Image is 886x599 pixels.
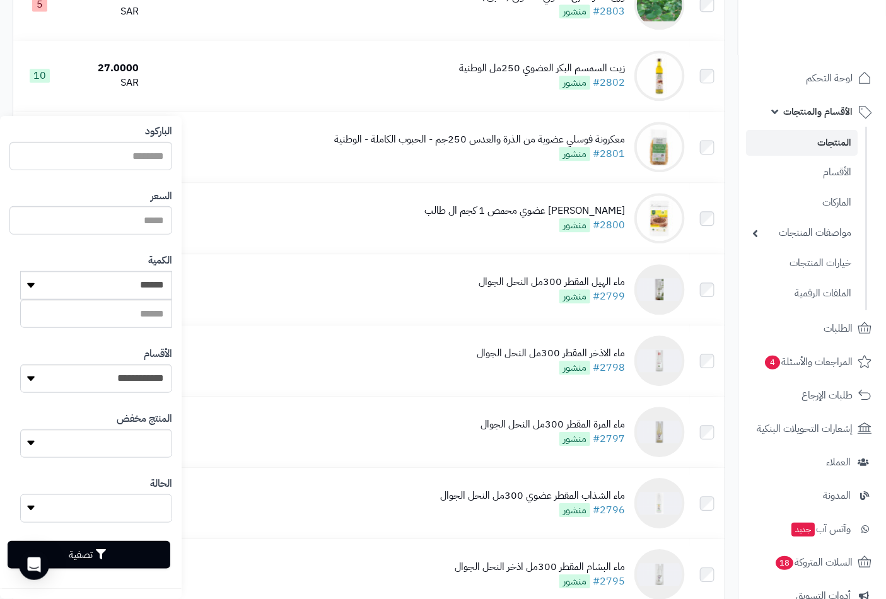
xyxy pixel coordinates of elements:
[145,124,172,139] label: الباركود
[593,4,625,19] a: #2803
[746,219,858,247] a: مواصفات المنتجات
[19,550,49,580] div: Open Intercom Messenger
[774,554,853,571] span: السلات المتروكة
[593,503,625,518] a: #2796
[765,356,780,369] span: 4
[455,560,625,574] div: ماء البشام المقطر 300مل اذخر النحل الجوال
[634,335,685,386] img: ماء الاذخر المقطر 300مل النحل الجوال
[148,253,172,268] label: الكمية
[72,4,139,19] div: SAR
[559,574,590,588] span: منشور
[634,193,685,243] img: شعير عضوي محمص 1 كجم ال طالب
[459,61,625,76] div: زيت السمسم البكر العضوي 250مل الوطنية
[8,541,170,569] button: تصفية
[746,480,878,511] a: المدونة
[150,477,172,491] label: الحالة
[746,313,878,344] a: الطلبات
[559,432,590,446] span: منشور
[479,275,625,289] div: ماء الهيل المقطر 300مل النحل الجوال
[746,250,858,277] a: خيارات المنتجات
[746,159,858,186] a: الأقسام
[559,289,590,303] span: منشور
[746,280,858,307] a: الملفات الرقمية
[593,574,625,589] a: #2795
[72,76,139,90] div: SAR
[559,503,590,517] span: منشور
[593,218,625,233] a: #2800
[776,556,793,570] span: 18
[634,50,685,101] img: زيت السمسم البكر العضوي 250مل الوطنية
[593,289,625,304] a: #2799
[801,387,853,404] span: طلبات الإرجاع
[144,347,172,361] label: الأقسام
[559,4,590,18] span: منشور
[746,447,878,477] a: العملاء
[593,360,625,375] a: #2798
[424,204,625,218] div: [PERSON_NAME] عضوي محمص 1 كجم ال طالب
[746,380,878,410] a: طلبات الإرجاع
[757,420,853,438] span: إشعارات التحويلات البنكية
[117,412,172,426] label: المنتج مخفض
[634,122,685,172] img: معكرونة فوسلي عضوية من الذرة والعدس 250جم - الحبوب الكاملة - الوطنية
[72,61,139,76] div: 27.0000
[477,346,625,361] div: ماء الاذخر المقطر 300مل النحل الجوال
[634,264,685,315] img: ماء الهيل المقطر 300مل النحل الجوال
[746,347,878,377] a: المراجعات والأسئلة4
[806,69,853,87] span: لوحة التحكم
[151,189,172,204] label: السعر
[634,478,685,528] img: ماء الشذاب المقطر عضوي 300مل النحل الجوال
[826,453,851,471] span: العملاء
[783,103,853,120] span: الأقسام والمنتجات
[823,487,851,504] span: المدونة
[746,547,878,578] a: السلات المتروكة18
[746,130,858,156] a: المنتجات
[791,523,815,537] span: جديد
[746,189,858,216] a: الماركات
[559,218,590,232] span: منشور
[30,69,50,83] span: 10
[634,407,685,457] img: ماء المرة المقطر 300مل النحل الجوال
[593,431,625,446] a: #2797
[559,147,590,161] span: منشور
[593,75,625,90] a: #2802
[559,361,590,375] span: منشور
[764,353,853,371] span: المراجعات والأسئلة
[593,146,625,161] a: #2801
[790,520,851,538] span: وآتس آب
[334,132,625,147] div: معكرونة فوسلي عضوية من الذرة والعدس 250جم - الحبوب الكاملة - الوطنية
[481,417,625,432] div: ماء المرة المقطر 300مل النحل الجوال
[800,35,874,62] img: logo-2.png
[559,76,590,90] span: منشور
[746,63,878,93] a: لوحة التحكم
[440,489,625,503] div: ماء الشذاب المقطر عضوي 300مل النحل الجوال
[824,320,853,337] span: الطلبات
[746,414,878,444] a: إشعارات التحويلات البنكية
[746,514,878,544] a: وآتس آبجديد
